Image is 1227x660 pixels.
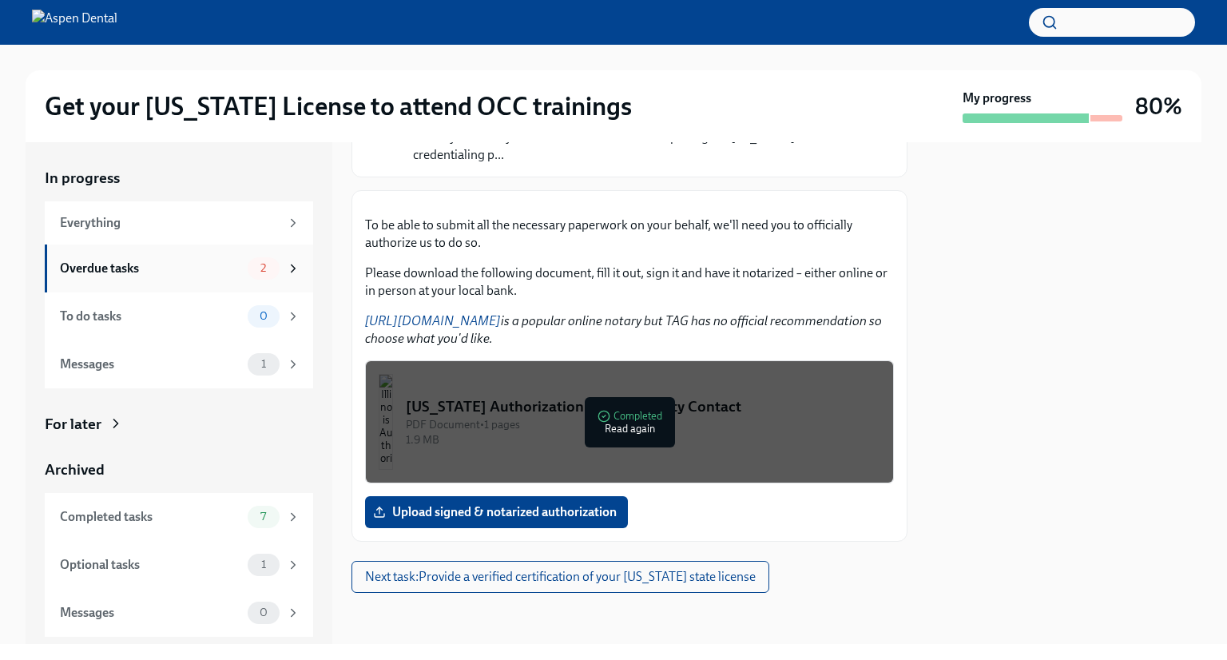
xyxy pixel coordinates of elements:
div: Optional tasks [60,556,241,574]
span: 0 [250,606,277,618]
p: To be able to submit all the necessary paperwork on your behalf, we'll need you to officially aut... [365,217,894,252]
p: Please download the following document, fill it out, sign it and have it notarized – either onlin... [365,264,894,300]
button: [US_STATE] Authorization for Third Party ContactPDF Document•1 pages1.9 MBCompletedRead again [365,360,894,483]
a: To do tasks0 [45,292,313,340]
span: 2 [251,262,276,274]
div: [US_STATE] Authorization for Third Party Contact [406,396,880,417]
a: Messages1 [45,340,313,388]
em: is a popular online notary but TAG has no official recommendation so choose what you'd like. [365,313,882,346]
div: Completed tasks [60,508,241,526]
div: PDF Document • 1 pages [406,417,880,432]
a: Everything [45,201,313,245]
img: Aspen Dental [32,10,117,35]
button: Next task:Provide a verified certification of your [US_STATE] state license [351,561,769,593]
a: Archived [45,459,313,480]
div: Overdue tasks [60,260,241,277]
a: Overdue tasks2 [45,245,313,292]
h2: Get your [US_STATE] License to attend OCC trainings [45,90,632,122]
div: Messages [60,356,241,373]
span: 7 [251,511,276,523]
span: 1 [252,559,276,571]
div: Messages [60,604,241,622]
a: Messages0 [45,589,313,637]
img: Illinois Authorization for Third Party Contact [379,374,393,470]
label: Upload signed & notarized authorization [365,496,628,528]
a: Completed tasks7 [45,493,313,541]
p: Below you'll find your tailored to-do list for completing the [US_STATE] credentialing p... [413,129,862,164]
span: Next task : Provide a verified certification of your [US_STATE] state license [365,569,756,585]
h3: 80% [1135,92,1182,121]
div: 1.9 MB [406,432,880,447]
a: Optional tasks1 [45,541,313,589]
div: For later [45,414,101,435]
div: Everything [60,214,280,232]
a: In progress [45,168,313,189]
div: To do tasks [60,308,241,325]
a: [URL][DOMAIN_NAME] [365,313,501,328]
span: 0 [250,310,277,322]
span: Upload signed & notarized authorization [376,504,617,520]
strong: My progress [963,89,1031,107]
span: 1 [252,358,276,370]
a: For later [45,414,313,435]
